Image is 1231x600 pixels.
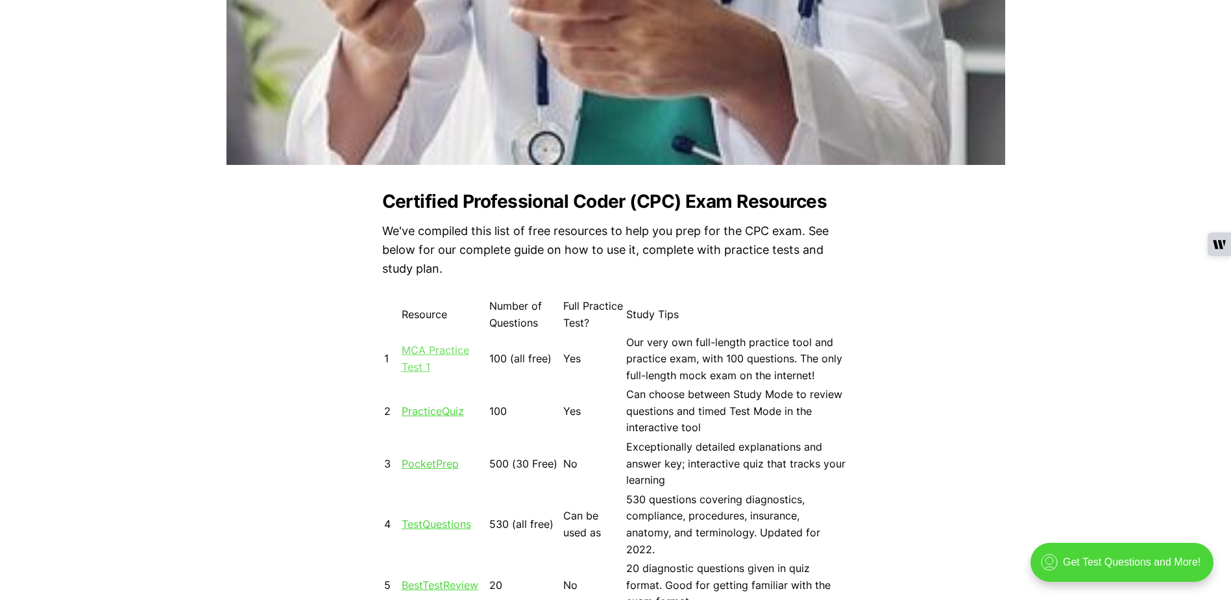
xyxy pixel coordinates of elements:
[489,491,561,558] td: 530 (all free)
[489,386,561,437] td: 100
[384,438,400,490] td: 3
[563,438,624,490] td: No
[402,405,464,418] a: PracticeQuiz
[489,334,561,385] td: 100 (all free)
[626,438,847,490] td: Exceptionally detailed explanations and answer key; interactive quiz that tracks your learning
[402,518,471,531] a: TestQuestions
[1019,536,1231,600] iframe: portal-trigger
[384,386,400,437] td: 2
[563,297,624,332] td: Full Practice Test?
[382,222,849,278] p: We've compiled this list of free resources to help you prep for the CPC exam. See below for our c...
[626,386,847,437] td: Can choose between Study Mode to review questions and timed Test Mode in the interactive tool
[402,457,459,470] a: PocketPrep
[626,334,847,385] td: Our very own full-length practice tool and practice exam, with 100 questions. The only full-lengt...
[626,491,847,558] td: 530 questions covering diagnostics, compliance, procedures, insurance, anatomy, and terminology. ...
[384,334,400,385] td: 1
[402,579,478,592] a: BestTestReview
[626,297,847,332] td: Study Tips
[401,297,487,332] td: Resource
[402,344,469,373] a: MCA Practice Test 1
[384,491,400,558] td: 4
[563,386,624,437] td: Yes
[489,438,561,490] td: 500 (30 Free)
[563,334,624,385] td: Yes
[489,297,561,332] td: Number of Questions
[563,491,624,558] td: Can be used as
[382,191,849,212] h2: Certified Professional Coder (CPC) Exam Resources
